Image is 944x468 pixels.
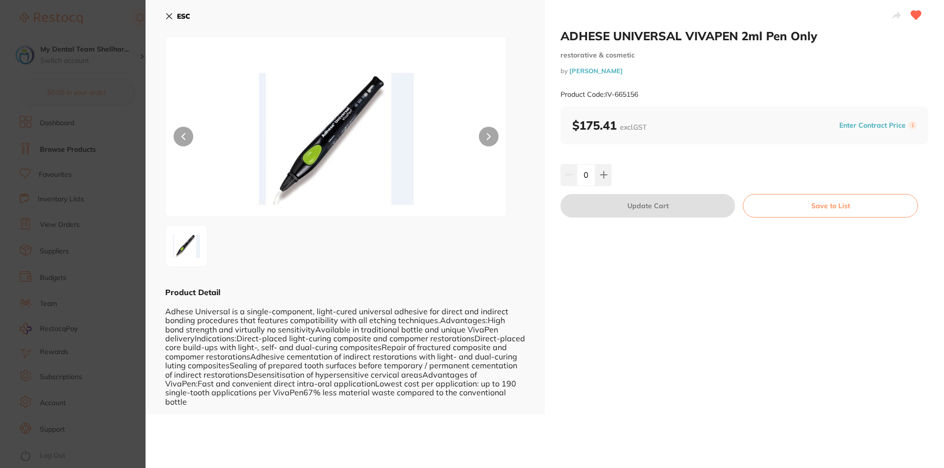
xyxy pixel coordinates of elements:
[165,8,190,25] button: ESC
[569,67,623,75] a: [PERSON_NAME]
[560,67,928,75] small: by
[165,298,525,406] div: Adhese Universal is a single-component, light-cured universal adhesive for direct and indirect bo...
[909,121,916,129] label: i
[560,90,638,99] small: Product Code: IV-665156
[620,123,647,132] span: excl. GST
[165,287,220,297] b: Product Detail
[560,51,928,59] small: restorative & cosmetic
[572,118,647,133] b: $175.41
[560,28,928,43] h2: ADHESE UNIVERSAL VIVAPEN 2ml Pen Only
[560,194,735,218] button: Update Cart
[836,121,909,130] button: Enter Contract Price
[234,61,439,217] img: Ni5qcGc
[177,12,190,21] b: ESC
[743,194,918,218] button: Save to List
[169,228,204,264] img: Ni5qcGc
